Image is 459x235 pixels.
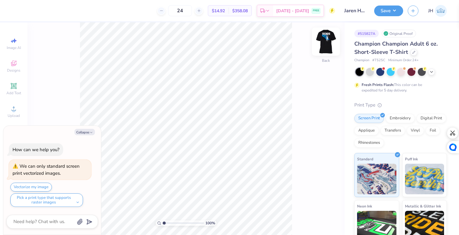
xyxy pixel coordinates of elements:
div: Original Proof [382,30,416,37]
img: Puff Ink [405,164,444,194]
span: Standard [357,156,373,162]
img: Back [314,29,338,54]
div: Back [322,58,330,63]
button: Vectorize my image [10,183,52,192]
span: Add Text [6,91,21,95]
div: We can only standard screen print vectorized images. [13,163,80,176]
div: Print Type [354,102,447,109]
div: Applique [354,126,379,135]
span: Upload [8,113,20,118]
div: Embroidery [386,114,415,123]
a: JH [428,5,447,17]
span: Neon Ink [357,203,372,209]
span: $14.92 [212,8,225,14]
img: Standard [357,164,396,194]
input: Untitled Design [340,5,370,17]
div: Transfers [381,126,405,135]
div: # 515827A [354,30,379,37]
input: – – [168,5,192,16]
span: Image AI [7,45,21,50]
span: Metallic & Glitter Ink [405,203,441,209]
div: How can we help you? [13,147,60,153]
strong: Fresh Prints Flash: [362,82,394,87]
span: Designs [7,68,20,73]
button: Pick a print type that supports raster images [10,193,83,207]
div: Vinyl [407,126,424,135]
button: Save [374,6,403,16]
span: Champion [354,58,369,63]
span: [DATE] - [DATE] [276,8,309,14]
span: Minimum Order: 24 + [388,58,419,63]
div: Screen Print [354,114,384,123]
span: FREE [313,9,319,13]
span: # T525C [372,58,385,63]
span: JH [428,7,433,14]
img: Jaren Hossfeld [435,5,447,17]
div: Foil [426,126,440,135]
div: Digital Print [417,114,446,123]
span: 100 % [205,220,215,226]
button: Collapse [74,129,95,135]
span: Champion Champion Adult 6 oz. Short-Sleeve T-Shirt [354,40,438,56]
span: $358.08 [232,8,248,14]
span: Puff Ink [405,156,418,162]
div: Rhinestones [354,138,384,147]
div: This color can be expedited for 5 day delivery. [362,82,437,93]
